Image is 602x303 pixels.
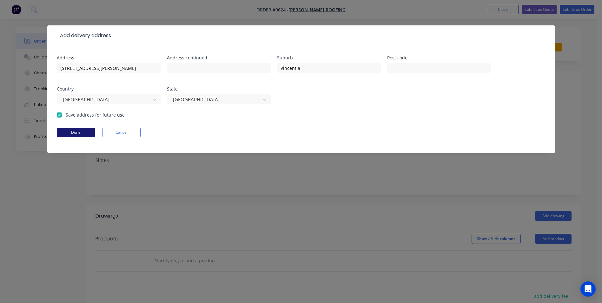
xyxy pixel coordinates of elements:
[277,56,381,60] div: Suburb
[580,281,596,297] div: Open Intercom Messenger
[103,128,141,137] button: Cancel
[57,56,161,60] div: Address
[167,56,271,60] div: Address continued
[387,56,491,60] div: Post code
[57,32,111,39] div: Add delivery address
[57,128,95,137] button: Done
[57,87,161,91] div: Country
[167,87,271,91] div: State
[66,111,125,118] label: Save address for future use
